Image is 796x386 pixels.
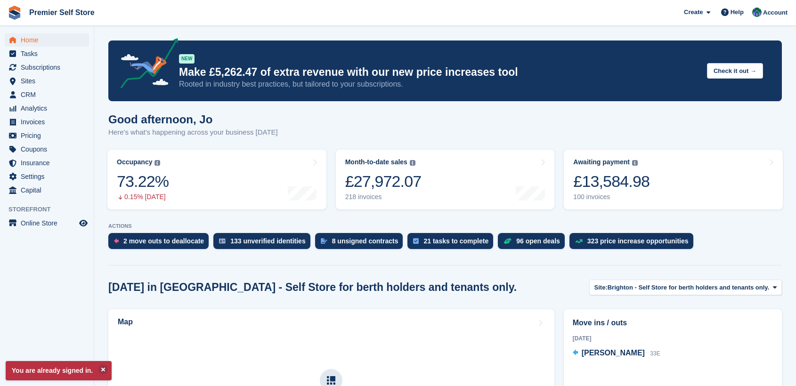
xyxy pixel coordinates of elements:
span: Site: [594,283,608,292]
a: menu [5,88,89,101]
div: 133 unverified identities [230,237,306,245]
span: Settings [21,170,77,183]
a: menu [5,184,89,197]
p: You are already signed in. [6,361,112,380]
span: Help [731,8,744,17]
div: 2 move outs to deallocate [123,237,204,245]
span: Analytics [21,102,77,115]
div: 21 tasks to complete [423,237,488,245]
a: 96 open deals [498,233,569,254]
span: Subscriptions [21,61,77,74]
h2: Map [118,318,133,326]
a: 323 price increase opportunities [569,233,698,254]
p: Here's what's happening across your business [DATE] [108,127,278,138]
img: contract_signature_icon-13c848040528278c33f63329250d36e43548de30e8caae1d1a13099fd9432cc5.svg [321,238,327,244]
img: icon-info-grey-7440780725fd019a000dd9b08b2336e03edf1995a4989e88bcd33f0948082b44.svg [632,160,638,166]
a: 8 unsigned contracts [315,233,408,254]
h1: Good afternoon, Jo [108,113,278,126]
button: Check it out → [707,63,763,79]
a: menu [5,115,89,129]
h2: Move ins / outs [573,317,773,329]
span: 33E [650,350,660,357]
div: £27,972.07 [345,172,422,191]
a: Premier Self Store [25,5,98,20]
div: 100 invoices [573,193,650,201]
a: Awaiting payment £13,584.98 100 invoices [564,150,783,209]
p: Rooted in industry best practices, but tailored to your subscriptions. [179,79,699,89]
span: CRM [21,88,77,101]
a: [PERSON_NAME] 33E [573,347,660,360]
span: Account [763,8,788,17]
a: menu [5,102,89,115]
div: 96 open deals [516,237,560,245]
div: 8 unsigned contracts [332,237,398,245]
img: icon-info-grey-7440780725fd019a000dd9b08b2336e03edf1995a4989e88bcd33f0948082b44.svg [410,160,415,166]
img: move_outs_to_deallocate_icon-f764333ba52eb49d3ac5e1228854f67142a1ed5810a6f6cc68b1a99e826820c5.svg [114,238,119,244]
p: ACTIONS [108,223,782,229]
a: menu [5,33,89,47]
span: Insurance [21,156,77,169]
a: Occupancy 73.22% 0.15% [DATE] [107,150,326,209]
a: menu [5,217,89,230]
span: Capital [21,184,77,197]
a: menu [5,129,89,142]
img: task-75834270c22a3079a89374b754ae025e5fb1db73e45f91037f5363f120a921f8.svg [413,238,419,244]
div: 73.22% [117,172,169,191]
div: NEW [179,54,195,64]
span: Tasks [21,47,77,60]
span: Create [684,8,703,17]
a: 133 unverified identities [213,233,315,254]
a: 2 move outs to deallocate [108,233,213,254]
span: Pricing [21,129,77,142]
span: Storefront [8,205,94,214]
a: menu [5,47,89,60]
span: Invoices [21,115,77,129]
span: Brighton - Self Store for berth holders and tenants only. [608,283,770,292]
span: [PERSON_NAME] [582,349,645,357]
div: Awaiting payment [573,158,630,166]
div: Occupancy [117,158,152,166]
div: [DATE] [573,334,773,343]
img: stora-icon-8386f47178a22dfd0bd8f6a31ec36ba5ce8667c1dd55bd0f319d3a0aa187defe.svg [8,6,22,20]
p: Make £5,262.47 of extra revenue with our new price increases tool [179,65,699,79]
img: deal-1b604bf984904fb50ccaf53a9ad4b4a5d6e5aea283cecdc64d6e3604feb123c2.svg [504,238,512,244]
a: menu [5,74,89,88]
a: 21 tasks to complete [407,233,498,254]
img: verify_identity-adf6edd0f0f0b5bbfe63781bf79b02c33cf7c696d77639b501bdc392416b5a36.svg [219,238,226,244]
a: Month-to-date sales £27,972.07 218 invoices [336,150,555,209]
a: menu [5,143,89,156]
a: menu [5,170,89,183]
a: menu [5,156,89,169]
span: Sites [21,74,77,88]
img: icon-info-grey-7440780725fd019a000dd9b08b2336e03edf1995a4989e88bcd33f0948082b44.svg [154,160,160,166]
span: Online Store [21,217,77,230]
img: price_increase_opportunities-93ffe204e8149a01c8c9dc8f82e8f89637d9d84a8eef4429ea346261dce0b2c0.svg [575,239,583,243]
a: Preview store [78,217,89,229]
div: £13,584.98 [573,172,650,191]
img: price-adjustments-announcement-icon-8257ccfd72463d97f412b2fc003d46551f7dbcb40ab6d574587a9cd5c0d94... [113,38,179,92]
a: menu [5,61,89,74]
div: Month-to-date sales [345,158,407,166]
div: 0.15% [DATE] [117,193,169,201]
h2: [DATE] in [GEOGRAPHIC_DATA] - Self Store for berth holders and tenants only. [108,281,517,294]
img: Jo Granger [752,8,762,17]
div: 218 invoices [345,193,422,201]
img: map-icn-33ee37083ee616e46c38cad1a60f524a97daa1e2b2c8c0bc3eb3415660979fc1.svg [327,376,335,385]
div: 323 price increase opportunities [587,237,689,245]
span: Coupons [21,143,77,156]
span: Home [21,33,77,47]
button: Site: Brighton - Self Store for berth holders and tenants only. [589,280,782,295]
